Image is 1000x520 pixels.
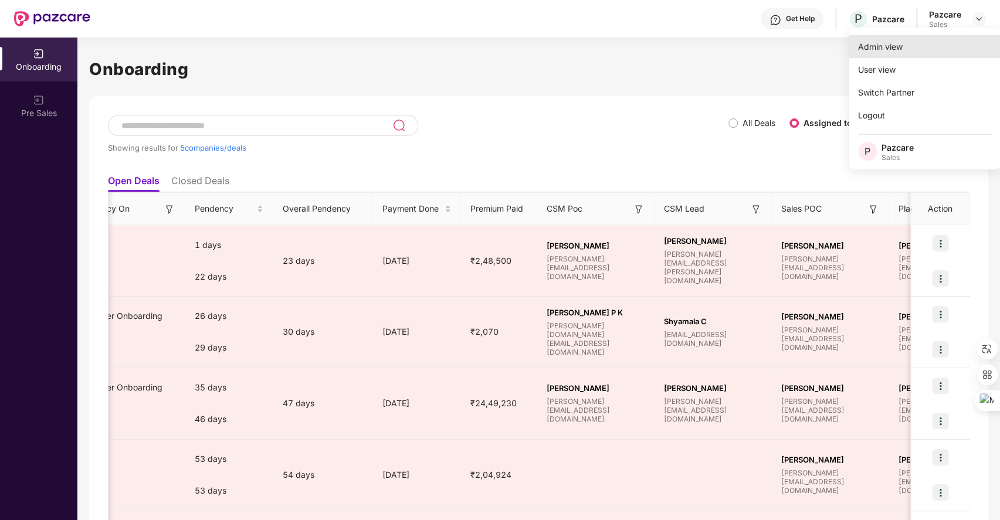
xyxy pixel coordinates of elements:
img: icon [932,235,948,251]
span: Customer Onboarding [77,311,162,321]
span: [EMAIL_ADDRESS][DOMAIN_NAME] [664,330,762,348]
img: icon [932,449,948,465]
img: icon [932,484,948,501]
div: 53 days [185,443,273,475]
div: Get Help [786,14,815,23]
span: CSM Poc [547,202,582,215]
span: Customer Onboarding [77,382,162,392]
label: Assigned to me [804,118,867,128]
span: Payment Done [382,202,442,215]
img: icon [932,270,948,287]
span: [PERSON_NAME][EMAIL_ADDRESS][DOMAIN_NAME] [899,468,997,495]
span: P [865,144,870,158]
span: ₹2,04,924 [461,470,521,480]
span: [PERSON_NAME][EMAIL_ADDRESS][DOMAIN_NAME] [781,397,880,423]
img: svg+xml;base64,PHN2ZyB3aWR0aD0iMTYiIGhlaWdodD0iMTYiIHZpZXdCb3g9IjAgMCAxNiAxNiIgZmlsbD0ibm9uZSIgeG... [867,203,879,215]
span: ₹2,48,500 [461,256,521,266]
span: [PERSON_NAME][EMAIL_ADDRESS][DOMAIN_NAME] [899,254,997,281]
span: [PERSON_NAME][EMAIL_ADDRESS][DOMAIN_NAME] [664,397,762,423]
li: Open Deals [108,175,160,192]
span: [PERSON_NAME] [664,236,762,246]
img: icon [932,306,948,322]
img: svg+xml;base64,PHN2ZyB3aWR0aD0iMTYiIGhlaWdodD0iMTYiIHZpZXdCb3g9IjAgMCAxNiAxNiIgZmlsbD0ibm9uZSIgeG... [164,203,175,215]
span: [PERSON_NAME][EMAIL_ADDRESS][DOMAIN_NAME] [899,397,997,423]
span: Sales POC [781,202,822,215]
span: 5 companies/deals [180,143,246,152]
th: Overall Pendency [273,193,373,225]
div: Pazcare [929,9,961,20]
span: [PERSON_NAME] [781,455,880,464]
span: [PERSON_NAME] [899,241,997,250]
div: 23 days [273,254,373,267]
span: [PERSON_NAME] [547,241,645,250]
img: svg+xml;base64,PHN2ZyB3aWR0aD0iMjQiIGhlaWdodD0iMjUiIHZpZXdCb3g9IjAgMCAyNCAyNSIgZmlsbD0ibm9uZSIgeG... [392,118,406,132]
th: Pendency [185,193,273,225]
span: [PERSON_NAME][EMAIL_ADDRESS][DOMAIN_NAME] [899,325,997,352]
div: Pazcare [872,13,904,25]
span: Placement POC [899,202,959,215]
span: CSM Lead [664,202,704,215]
th: Payment Done [373,193,461,225]
img: icon [932,413,948,429]
span: [PERSON_NAME] [781,312,880,321]
span: [PERSON_NAME] [781,241,880,250]
span: [PERSON_NAME][DOMAIN_NAME][EMAIL_ADDRESS][DOMAIN_NAME] [547,321,645,356]
span: [PERSON_NAME] [781,383,880,393]
div: 22 days [185,261,273,293]
img: icon [932,378,948,394]
span: ₹24,49,230 [461,398,526,408]
div: 26 days [185,300,273,332]
span: [PERSON_NAME][EMAIL_ADDRESS][DOMAIN_NAME] [547,397,645,423]
th: Premium Paid [461,193,537,225]
div: 30 days [273,325,373,338]
img: svg+xml;base64,PHN2ZyB3aWR0aD0iMTYiIGhlaWdodD0iMTYiIHZpZXdCb3g9IjAgMCAxNiAxNiIgZmlsbD0ibm9uZSIgeG... [633,203,645,215]
span: [PERSON_NAME] [899,312,997,321]
img: icon [932,341,948,358]
span: [PERSON_NAME][EMAIL_ADDRESS][DOMAIN_NAME] [781,468,880,495]
span: [PERSON_NAME] [899,455,997,464]
span: [PERSON_NAME][EMAIL_ADDRESS][DOMAIN_NAME] [781,325,880,352]
img: svg+xml;base64,PHN2ZyB3aWR0aD0iMjAiIGhlaWdodD0iMjAiIHZpZXdCb3g9IjAgMCAyMCAyMCIgZmlsbD0ibm9uZSIgeG... [33,48,45,60]
div: 35 days [185,372,273,403]
div: 46 days [185,403,273,435]
img: svg+xml;base64,PHN2ZyB3aWR0aD0iMjAiIGhlaWdodD0iMjAiIHZpZXdCb3g9IjAgMCAyMCAyMCIgZmlsbD0ibm9uZSIgeG... [33,94,45,106]
div: [DATE] [373,397,461,410]
div: [DATE] [373,325,461,338]
span: Pendency [195,202,255,215]
img: New Pazcare Logo [14,11,90,26]
th: Action [911,193,970,225]
span: Shyamala C [664,317,762,326]
img: svg+xml;base64,PHN2ZyBpZD0iRHJvcGRvd24tMzJ4MzIiIHhtbG5zPSJodHRwOi8vd3d3LnczLm9yZy8yMDAwL3N2ZyIgd2... [974,14,984,23]
div: Sales [882,153,914,162]
div: 53 days [185,475,273,507]
h1: Onboarding [89,56,988,82]
div: Showing results for [108,143,728,152]
span: [PERSON_NAME][EMAIL_ADDRESS][DOMAIN_NAME] [547,254,645,281]
span: [PERSON_NAME] [547,383,645,393]
span: [PERSON_NAME] [899,383,997,393]
div: 29 days [185,332,273,363]
div: 47 days [273,397,373,410]
img: svg+xml;base64,PHN2ZyB3aWR0aD0iMTYiIGhlaWdodD0iMTYiIHZpZXdCb3g9IjAgMCAxNiAxNiIgZmlsbD0ibm9uZSIgeG... [750,203,762,215]
div: 54 days [273,468,373,481]
span: [PERSON_NAME][EMAIL_ADDRESS][PERSON_NAME][DOMAIN_NAME] [664,250,762,285]
div: [DATE] [373,254,461,267]
span: [PERSON_NAME] P K [547,308,645,317]
span: [PERSON_NAME] [664,383,762,393]
img: svg+xml;base64,PHN2ZyBpZD0iSGVscC0zMngzMiIgeG1sbnM9Imh0dHA6Ly93d3cudzMub3JnLzIwMDAvc3ZnIiB3aWR0aD... [770,14,781,26]
div: Sales [929,20,961,29]
span: ₹2,070 [461,327,508,337]
span: [PERSON_NAME][EMAIL_ADDRESS][DOMAIN_NAME] [781,254,880,281]
div: 1 days [185,229,273,261]
div: Pazcare [882,142,914,153]
li: Closed Deals [171,175,229,192]
div: [DATE] [373,468,461,481]
span: P [855,12,862,26]
label: All Deals [743,118,775,128]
